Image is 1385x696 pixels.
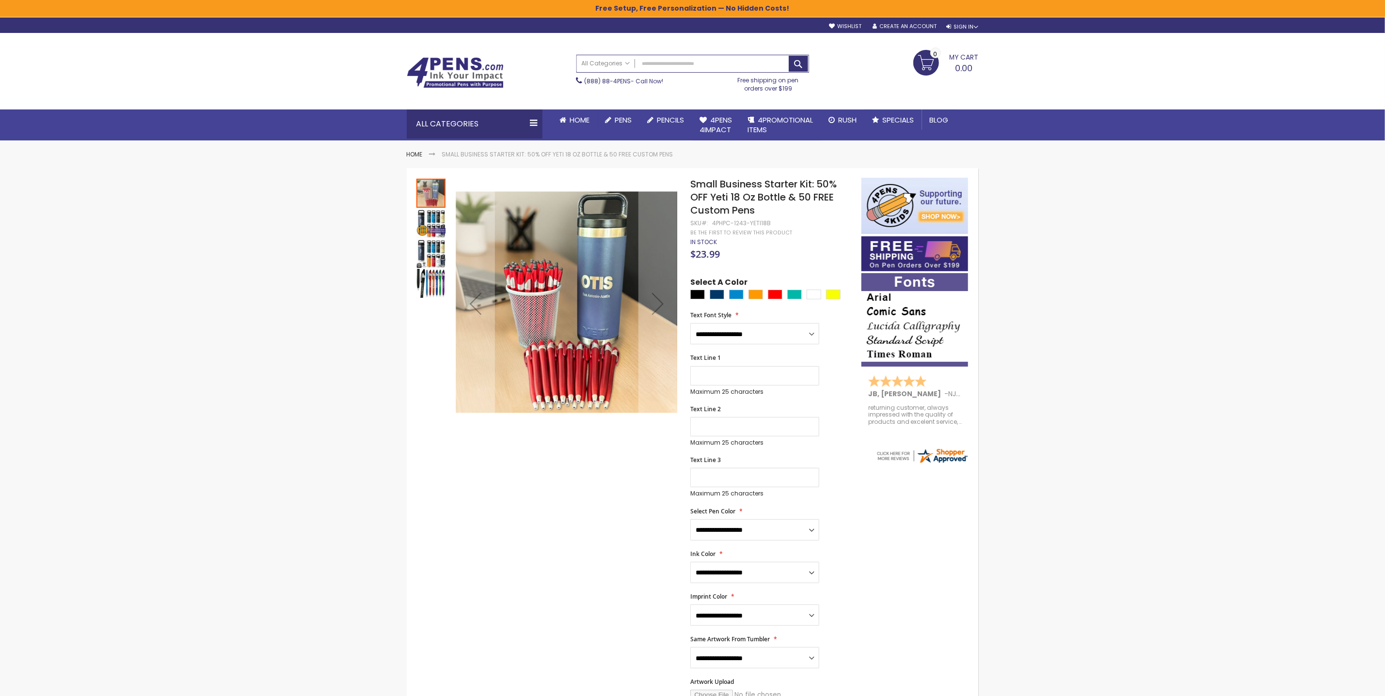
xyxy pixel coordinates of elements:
div: Teal [787,290,802,299]
a: 4PROMOTIONALITEMS [740,109,821,141]
span: Ink Color [690,550,716,558]
div: Orange [748,290,763,299]
img: font-personalization-examples [861,273,968,367]
div: Previous [456,178,495,429]
a: Blog [922,109,956,131]
span: Specials [883,115,914,125]
p: Maximum 25 characters [690,490,819,497]
span: All Categories [582,60,630,67]
div: Availability [690,238,717,246]
span: Imprint Color [690,592,727,601]
div: White [807,290,821,299]
span: 0.00 [955,62,973,74]
span: Pencils [657,115,685,125]
img: Small Business Starter Kit: 50% OFF Yeti 18 Oz Bottle & 50 FREE Custom Pens [456,192,677,413]
div: Small Business Starter Kit: 50% OFF Yeti 18 Oz Bottle & 50 FREE Custom Pens [416,208,446,238]
div: Black [690,290,705,299]
a: Home [407,150,423,158]
span: Small Business Starter Kit: 50% OFF Yeti 18 Oz Bottle & 50 FREE Custom Pens [690,177,837,217]
a: All Categories [577,55,635,71]
div: Small Business Starter Kit: 50% OFF Yeti 18 Oz Bottle & 50 FREE Custom Pens [416,238,446,268]
a: Rush [821,109,865,131]
a: Be the first to review this product [690,229,792,236]
div: Free shipping on pen orders over $199 [728,73,809,92]
span: Text Line 1 [690,354,721,362]
span: - , [945,389,1029,399]
span: - Call Now! [585,77,664,85]
img: 4pens.com widget logo [876,447,969,464]
div: returning customer, always impressed with the quality of products and excelent service, will retu... [868,404,962,425]
span: Same Artwork From Tumbler [690,635,770,643]
span: Select A Color [690,277,748,290]
a: 0.00 0 [913,50,979,74]
div: Next [638,178,677,429]
a: Create an Account [873,23,937,30]
a: Specials [865,109,922,131]
iframe: Reseñas de Clientes en Google [1305,670,1385,696]
span: Artwork Upload [690,678,734,686]
span: $23.99 [690,247,720,261]
span: Rush [839,115,857,125]
div: 4PHPC-1243-YETI18B [712,219,771,227]
span: JB, [PERSON_NAME] [868,389,945,399]
span: Select Pen Color [690,507,735,515]
img: Free shipping on orders over $199 [861,236,968,271]
a: (888) 88-4PENS [585,77,631,85]
div: Small Business Starter Kit: 50% OFF Yeti 18 Oz Bottle & 50 FREE Custom Pens [416,178,446,208]
div: Big Wave Blue [729,290,744,299]
span: Pens [615,115,632,125]
strong: SKU [690,219,708,227]
img: 4pens 4 kids [861,178,968,234]
a: Wishlist [829,23,861,30]
img: Small Business Starter Kit: 50% OFF Yeti 18 Oz Bottle & 50 FREE Custom Pens [416,269,446,298]
a: 4pens.com certificate URL [876,458,969,466]
img: Small Business Starter Kit: 50% OFF Yeti 18 Oz Bottle & 50 FREE Custom Pens [416,239,446,268]
a: Home [552,109,598,131]
div: All Categories [407,109,542,139]
li: Small Business Starter Kit: 50% OFF Yeti 18 Oz Bottle & 50 FREE Custom Pens [442,151,673,158]
div: Sign In [946,23,978,31]
span: Text Line 2 [690,405,721,413]
span: Text Line 3 [690,456,721,464]
div: Red [768,290,782,299]
p: Maximum 25 characters [690,439,819,447]
a: Pencils [640,109,692,131]
span: 4Pens 4impact [700,115,732,135]
span: In stock [690,238,717,246]
span: NJ [949,389,961,399]
a: 4Pens4impact [692,109,740,141]
span: Blog [930,115,949,125]
a: Pens [598,109,640,131]
img: 4Pens Custom Pens and Promotional Products [407,57,504,88]
img: Small Business Starter Kit: 50% OFF Yeti 18 Oz Bottle & 50 FREE Custom Pens [416,209,446,238]
span: Home [570,115,590,125]
p: Maximum 25 characters [690,388,819,396]
span: 0 [934,49,938,59]
div: Yellow [826,290,841,299]
span: 4PROMOTIONAL ITEMS [748,115,813,135]
div: Navy Blue [710,290,724,299]
span: Text Font Style [690,311,732,319]
div: Small Business Starter Kit: 50% OFF Yeti 18 Oz Bottle & 50 FREE Custom Pens [416,268,446,298]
